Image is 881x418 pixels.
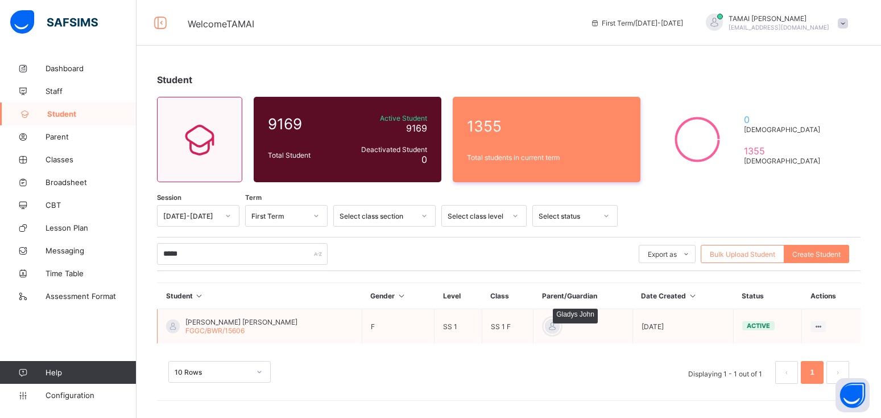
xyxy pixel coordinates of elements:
img: safsims [10,10,98,34]
td: SS 1 F [482,309,533,344]
span: active [747,322,770,330]
span: Deactivated Student [346,145,427,154]
div: Select class level [448,212,506,220]
span: 0 [421,154,427,165]
span: Create Student [792,250,841,259]
th: Class [482,283,533,309]
i: Sort in Ascending Order [195,292,204,300]
span: Messaging [46,246,137,255]
th: Date Created [632,283,733,309]
button: Open asap [835,378,870,412]
span: [DEMOGRAPHIC_DATA] [744,125,825,134]
span: Total students in current term [467,153,626,162]
span: Lesson Plan [46,223,137,232]
span: 9169 [406,122,427,134]
span: Broadsheet [46,178,137,187]
span: session/term information [590,19,683,27]
span: Bulk Upload Student [710,250,775,259]
th: Student [158,283,362,309]
a: 1 [806,365,817,380]
span: [EMAIL_ADDRESS][DOMAIN_NAME] [729,24,829,31]
span: Student [47,109,137,118]
div: Total Student [265,148,344,162]
th: Parent/Guardian [533,283,632,309]
span: Student [157,74,192,85]
span: TAMAI [PERSON_NAME] [729,14,829,23]
span: Staff [46,87,137,96]
span: CBT [46,200,137,210]
span: Assessment Format [46,292,137,301]
div: Select class section [340,212,415,220]
span: 1355 [744,145,825,157]
span: Help [46,368,136,377]
span: Session [157,194,181,202]
td: F [362,309,434,344]
span: Time Table [46,269,137,278]
span: Term [245,194,262,202]
div: Select status [539,212,597,220]
span: Classes [46,155,137,164]
span: Welcome TAMAI [188,18,254,30]
th: Gender [362,283,434,309]
span: FGGC/BWR/15606 [185,326,245,335]
th: Actions [802,283,861,309]
span: Export as [648,250,677,259]
span: [DEMOGRAPHIC_DATA] [744,157,825,165]
span: Configuration [46,391,136,400]
div: TAMAIEmily [694,14,854,32]
div: 10 Rows [175,368,250,376]
i: Sort in Ascending Order [396,292,406,300]
button: prev page [775,361,798,384]
span: 9169 [268,115,341,133]
td: SS 1 [435,309,482,344]
button: next page [826,361,849,384]
div: [DATE]-[DATE] [163,212,218,220]
span: Parent [46,132,137,141]
span: 0 [744,114,825,125]
td: [DATE] [632,309,733,344]
span: [PERSON_NAME] [PERSON_NAME] [185,318,297,326]
li: 下一页 [826,361,849,384]
span: Dashboard [46,64,137,73]
i: Sort in Ascending Order [688,292,697,300]
li: Displaying 1 - 1 out of 1 [680,361,771,384]
li: 1 [801,361,824,384]
li: 上一页 [775,361,798,384]
th: Level [435,283,482,309]
th: Status [733,283,802,309]
div: First Term [251,212,307,220]
span: 1355 [467,117,626,135]
span: Active Student [346,114,427,122]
